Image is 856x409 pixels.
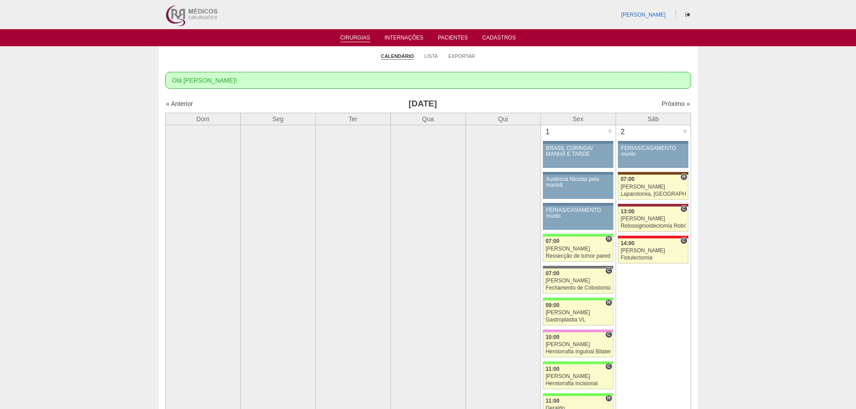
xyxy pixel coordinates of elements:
[546,238,559,244] span: 07:00
[315,113,390,125] th: Ter
[661,100,690,107] a: Próximo »
[621,240,634,246] span: 14:00
[165,72,691,89] div: Olá [PERSON_NAME]!
[292,97,554,110] h3: [DATE]
[165,113,240,125] th: Dom
[618,141,688,144] div: Key: Aviso
[438,35,468,44] a: Pacientes
[621,176,634,182] span: 07:00
[543,172,613,175] div: Key: Aviso
[543,237,613,262] a: H 07:00 [PERSON_NAME] Ressecção de tumor parede abdominal pélvica
[541,113,616,125] th: Sex
[621,12,665,18] a: [PERSON_NAME]
[166,100,193,107] a: « Anterior
[618,238,688,264] a: C 14:00 [PERSON_NAME] Fistulectomia
[618,207,688,232] a: C 13:00 [PERSON_NAME] Retossigmoidectomia Robótica
[340,35,370,42] a: Cirurgias
[616,125,630,139] div: 2
[543,206,613,230] a: FÉRIAS/CASAMENTO murilo
[606,125,614,137] div: +
[546,270,559,277] span: 07:00
[605,235,612,242] span: Hospital
[546,285,611,291] div: Fechamento de Colostomia ou Enterostomia
[546,207,610,219] div: FÉRIAS/CASAMENTO murilo
[546,145,610,157] div: BRASIL CURINGA/ MANHÃ E TARDE
[621,223,686,229] div: Retossigmoidectomia Robótica
[543,203,613,206] div: Key: Aviso
[680,237,687,244] span: Consultório
[543,175,613,199] a: Ausência Nicolas pela manhã
[618,172,688,175] div: Key: Santa Joana
[543,266,613,268] div: Key: Santa Catarina
[546,310,611,316] div: [PERSON_NAME]
[616,113,691,125] th: Sáb
[546,381,611,387] div: Herniorrafia Incisional
[546,317,611,323] div: Gastroplastia VL
[543,393,613,396] div: Key: Brasil
[390,113,466,125] th: Qua
[448,53,475,59] a: Exportar
[685,12,690,18] i: Sair
[621,184,686,190] div: [PERSON_NAME]
[541,125,555,139] div: 1
[482,35,516,44] a: Cadastros
[543,268,613,294] a: C 07:00 [PERSON_NAME] Fechamento de Colostomia ou Enterostomia
[618,175,688,200] a: H 07:00 [PERSON_NAME] Laparotomia, [GEOGRAPHIC_DATA], Drenagem, Bridas
[605,299,612,306] span: Hospital
[543,330,613,332] div: Key: Albert Einstein
[385,35,424,44] a: Internações
[546,334,559,340] span: 10:00
[546,176,610,188] div: Ausência Nicolas pela manhã
[543,361,613,364] div: Key: Brasil
[621,248,686,254] div: [PERSON_NAME]
[425,53,438,59] a: Lista
[543,300,613,325] a: H 09:00 [PERSON_NAME] Gastroplastia VL
[543,144,613,168] a: BRASIL CURINGA/ MANHÃ E TARDE
[543,364,613,389] a: C 11:00 [PERSON_NAME] Herniorrafia Incisional
[621,191,686,197] div: Laparotomia, [GEOGRAPHIC_DATA], Drenagem, Bridas
[546,302,559,308] span: 09:00
[381,53,414,60] a: Calendário
[543,234,613,237] div: Key: Brasil
[605,395,612,402] span: Hospital
[546,349,611,355] div: Herniorrafia Inguinal Bilateral
[605,363,612,370] span: Consultório
[618,236,688,238] div: Key: Assunção
[546,374,611,379] div: [PERSON_NAME]
[680,173,687,180] span: Hospital
[621,145,685,157] div: FÉRIAS/CASAMENTO murilo
[466,113,541,125] th: Qui
[546,246,611,252] div: [PERSON_NAME]
[621,216,686,222] div: [PERSON_NAME]
[605,267,612,274] span: Consultório
[546,398,559,404] span: 11:00
[546,366,559,372] span: 11:00
[543,332,613,357] a: C 10:00 [PERSON_NAME] Herniorrafia Inguinal Bilateral
[543,298,613,300] div: Key: Brasil
[546,342,611,347] div: [PERSON_NAME]
[621,208,634,215] span: 13:00
[681,125,689,137] div: +
[546,278,611,284] div: [PERSON_NAME]
[605,331,612,338] span: Consultório
[680,205,687,212] span: Consultório
[621,255,686,261] div: Fistulectomia
[240,113,315,125] th: Seg
[543,141,613,144] div: Key: Aviso
[546,253,611,259] div: Ressecção de tumor parede abdominal pélvica
[618,144,688,168] a: FÉRIAS/CASAMENTO murilo
[618,204,688,207] div: Key: Sírio Libanês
